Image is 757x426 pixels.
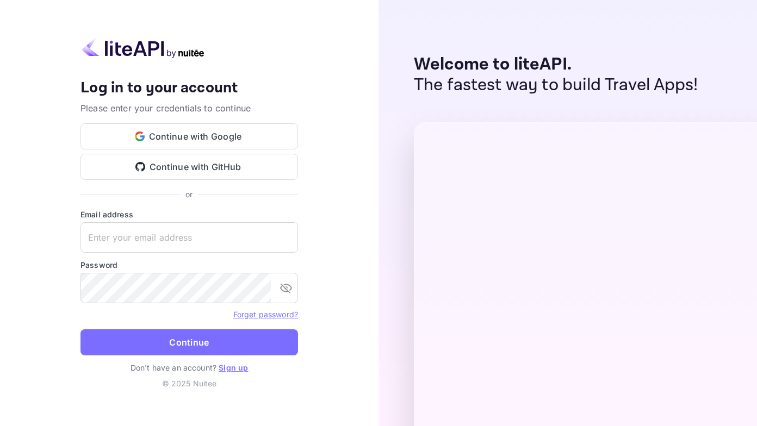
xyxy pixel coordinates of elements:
[80,154,298,180] button: Continue with GitHub
[275,277,297,299] button: toggle password visibility
[233,310,298,319] a: Forget password?
[80,259,298,271] label: Password
[219,363,248,372] a: Sign up
[80,222,298,253] input: Enter your email address
[414,75,698,96] p: The fastest way to build Travel Apps!
[80,79,298,98] h4: Log in to your account
[80,378,298,389] p: © 2025 Nuitee
[80,123,298,149] button: Continue with Google
[185,189,193,200] p: or
[80,102,298,115] p: Please enter your credentials to continue
[80,329,298,355] button: Continue
[80,362,298,373] p: Don't have an account?
[80,37,206,58] img: liteapi
[80,209,298,220] label: Email address
[414,54,698,75] p: Welcome to liteAPI.
[233,309,298,319] a: Forget password?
